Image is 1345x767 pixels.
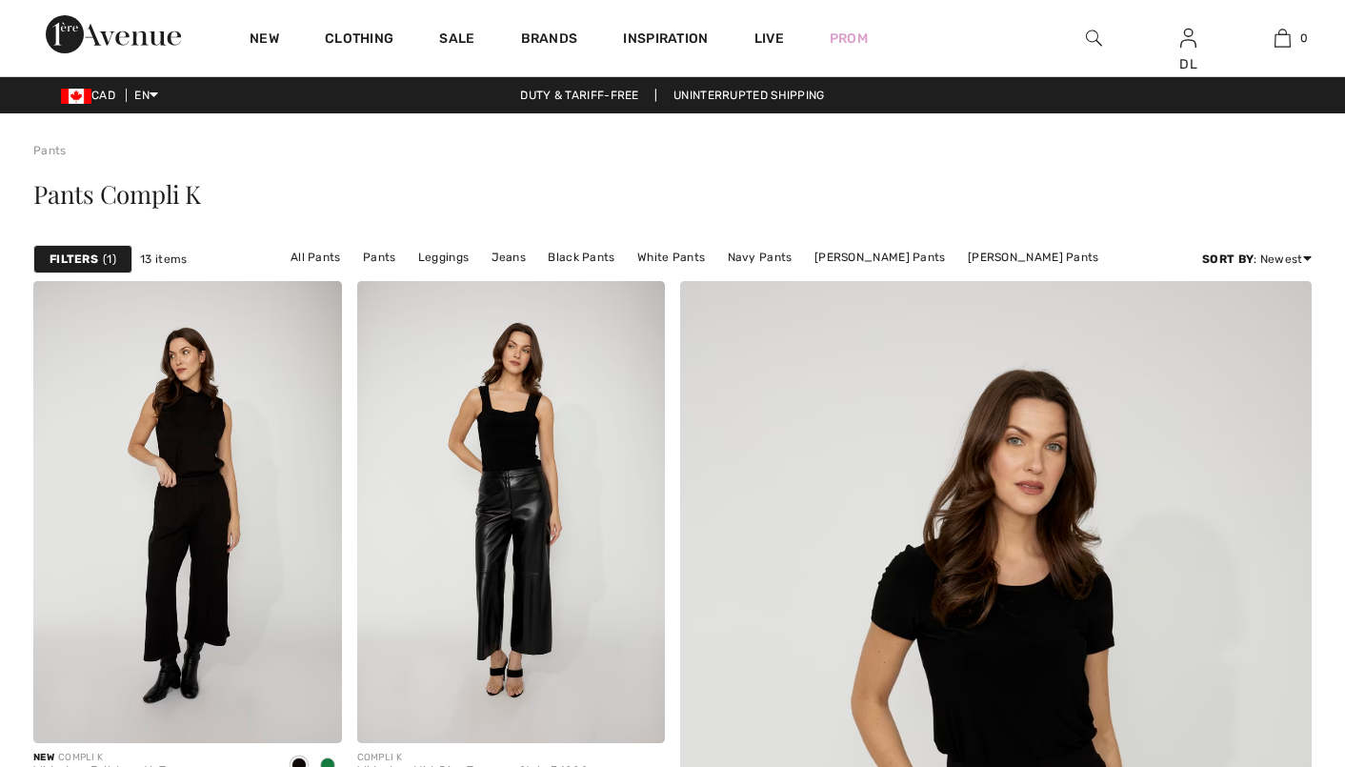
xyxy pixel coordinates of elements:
[50,251,98,268] strong: Filters
[250,30,279,50] a: New
[1236,27,1329,50] a: 0
[357,281,666,743] img: Wide-Leg Mid-Rise Trousers Style 34009. As sample
[1180,27,1196,50] img: My Info
[325,30,393,50] a: Clothing
[439,30,474,50] a: Sale
[538,245,624,270] a: Black Pants
[281,245,351,270] a: All Pants
[718,245,802,270] a: Navy Pants
[134,89,158,102] span: EN
[482,245,536,270] a: Jeans
[830,29,868,49] a: Prom
[46,15,181,53] img: 1ère Avenue
[33,281,342,743] img: Wide-Leg Full-Length Trousers Style 34053. Black
[61,89,91,104] img: Canadian Dollar
[1300,30,1308,47] span: 0
[628,245,714,270] a: White Pants
[1202,252,1254,266] strong: Sort By
[958,245,1109,270] a: [PERSON_NAME] Pants
[33,751,270,765] div: COMPLI K
[103,251,116,268] span: 1
[33,752,54,763] span: New
[409,245,478,270] a: Leggings
[61,89,123,102] span: CAD
[805,245,955,270] a: [PERSON_NAME] Pants
[33,177,201,211] span: Pants Compli K
[1086,27,1102,50] img: search the website
[33,144,67,157] a: Pants
[140,251,187,268] span: 13 items
[521,30,578,50] a: Brands
[1275,27,1291,50] img: My Bag
[623,30,708,50] span: Inspiration
[357,751,588,765] div: COMPLI K
[353,245,406,270] a: Pants
[1202,251,1312,268] div: : Newest
[1180,29,1196,47] a: Sign In
[1142,54,1235,74] div: DL
[754,29,784,49] a: Live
